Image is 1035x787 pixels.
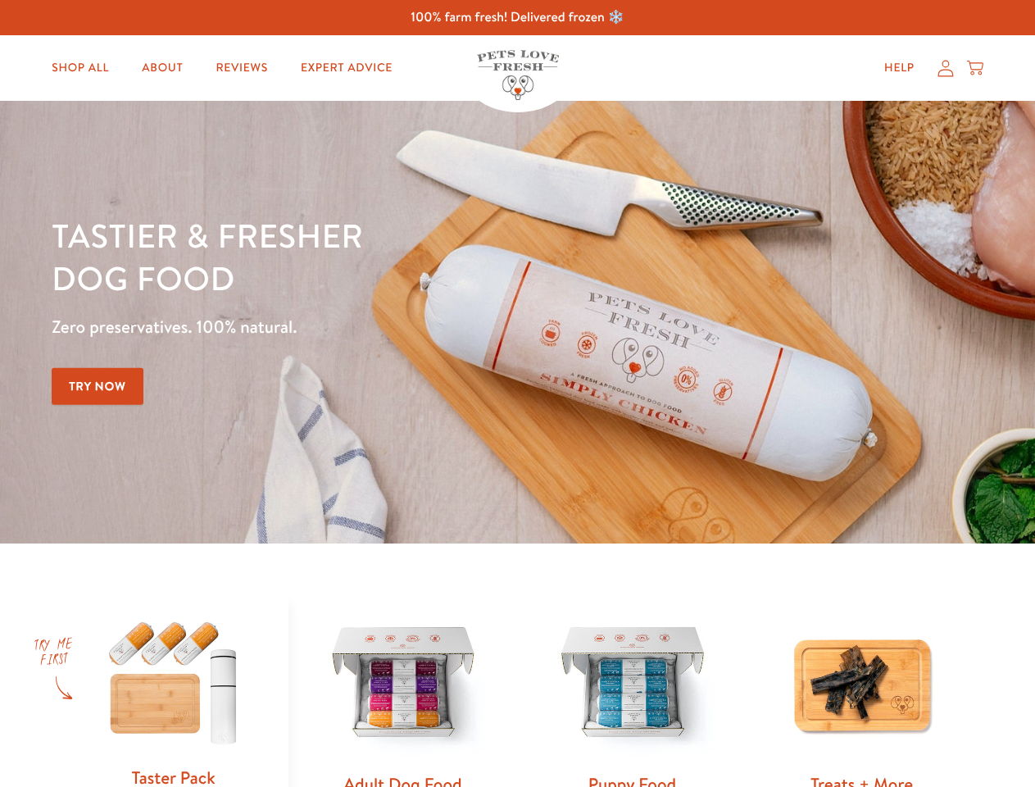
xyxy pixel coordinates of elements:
a: About [129,52,196,84]
img: Pets Love Fresh [477,50,559,100]
p: Zero preservatives. 100% natural. [52,312,673,342]
a: Expert Advice [288,52,406,84]
a: Shop All [39,52,122,84]
a: Help [871,52,928,84]
a: Reviews [202,52,280,84]
h1: Tastier & fresher dog food [52,214,673,299]
a: Try Now [52,368,143,405]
